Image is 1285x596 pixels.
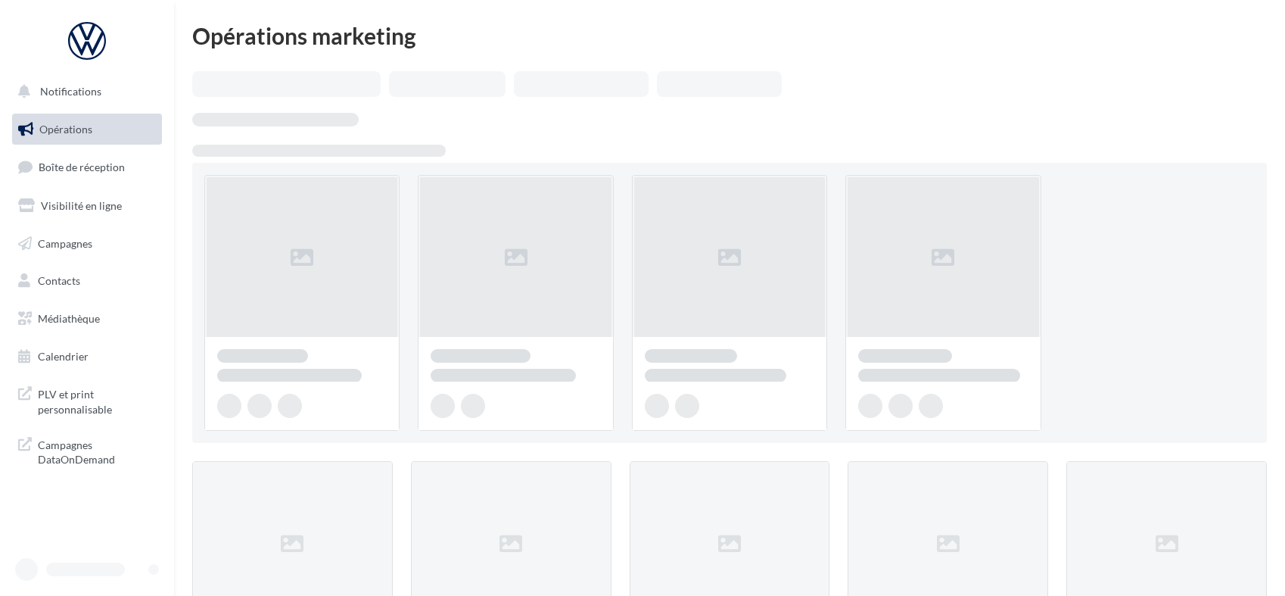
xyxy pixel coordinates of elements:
[41,199,122,212] span: Visibilité en ligne
[9,265,165,297] a: Contacts
[40,85,101,98] span: Notifications
[9,151,165,183] a: Boîte de réception
[39,123,92,136] span: Opérations
[39,161,125,173] span: Boîte de réception
[9,378,165,423] a: PLV et print personnalisable
[38,312,100,325] span: Médiathèque
[9,303,165,335] a: Médiathèque
[9,429,165,473] a: Campagnes DataOnDemand
[9,76,159,108] button: Notifications
[9,114,165,145] a: Opérations
[9,190,165,222] a: Visibilité en ligne
[9,341,165,373] a: Calendrier
[38,236,92,249] span: Campagnes
[192,24,1267,47] div: Opérations marketing
[38,384,156,417] span: PLV et print personnalisable
[38,274,80,287] span: Contacts
[38,350,89,363] span: Calendrier
[38,435,156,467] span: Campagnes DataOnDemand
[9,228,165,260] a: Campagnes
